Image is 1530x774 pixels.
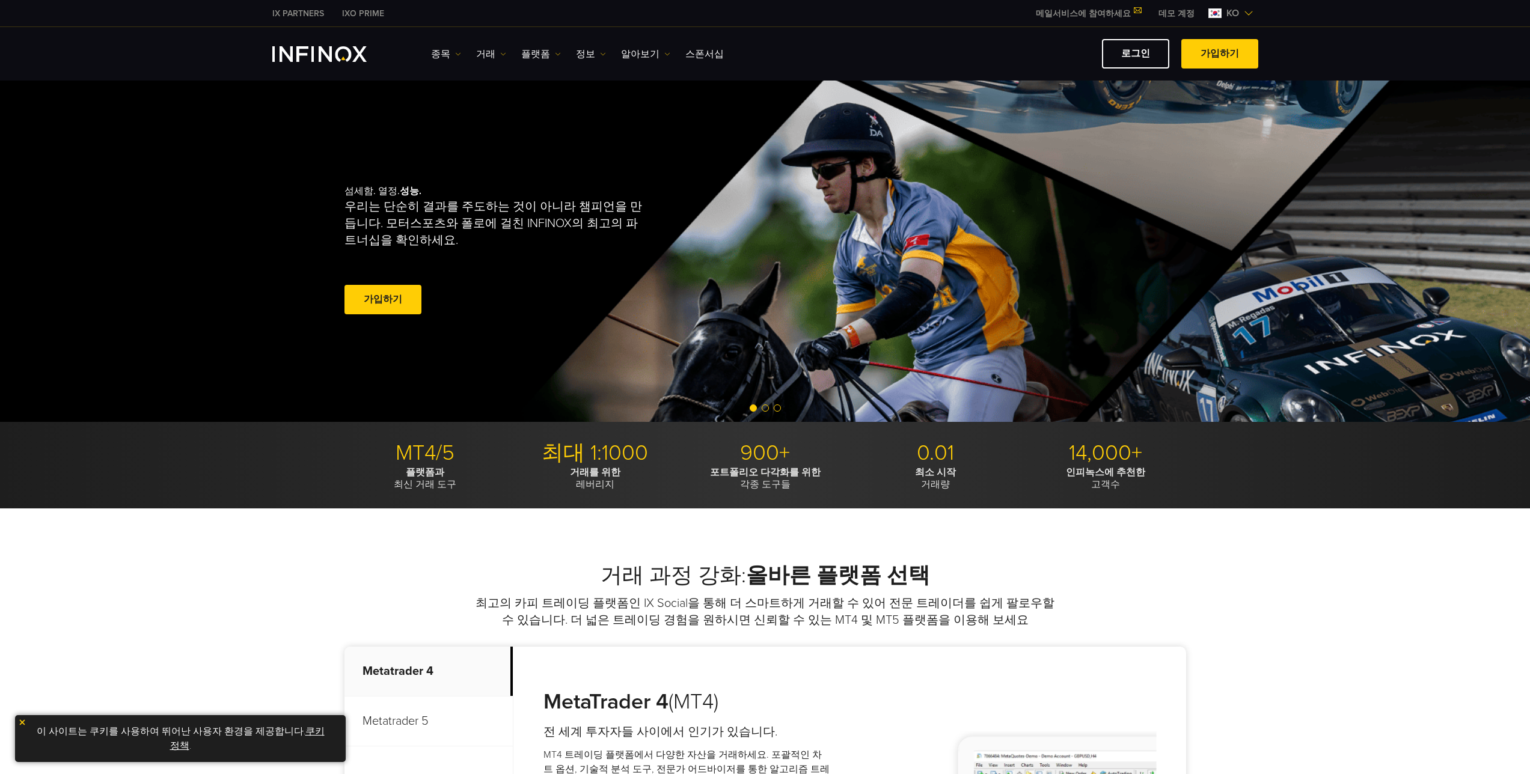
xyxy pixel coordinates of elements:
[1181,39,1258,69] a: 가입하기
[344,440,506,466] p: MT4/5
[1102,39,1169,69] a: 로그인
[543,689,830,715] h3: (MT4)
[344,166,723,337] div: 섬세함. 열정.
[474,595,1057,629] p: 최고의 카피 트레이딩 플랫폼인 IX Social을 통해 더 스마트하게 거래할 수 있어 전문 트레이더를 쉽게 팔로우할 수 있습니다. 더 넓은 트레이딩 경험을 원하시면 신뢰할 수...
[543,724,830,740] h4: 전 세계 투자자들 사이에서 인기가 있습니다.
[621,47,670,61] a: 알아보기
[406,466,444,478] strong: 플랫폼과
[685,440,846,466] p: 900+
[515,440,676,466] p: 최대 1:1000
[344,696,513,746] p: Metatrader 5
[521,47,561,61] a: 플랫폼
[476,47,506,61] a: 거래
[344,198,647,249] p: 우리는 단순히 결과를 주도하는 것이 아니라 챔피언을 만듭니다. 모터스포츠와 폴로에 걸친 INFINOX의 최고의 파트너십을 확인하세요.
[272,46,395,62] a: INFINOX Logo
[576,47,606,61] a: 정보
[1025,466,1186,490] p: 고객수
[1066,466,1145,478] strong: 인피녹스에 추천한
[344,466,506,490] p: 최신 거래 도구
[750,404,757,412] span: Go to slide 1
[915,466,956,478] strong: 최소 시작
[1222,6,1244,20] span: ko
[515,466,676,490] p: 레버리지
[21,721,340,756] p: 이 사이트는 쿠키를 사용하여 뛰어난 사용자 환경을 제공합니다. .
[762,404,769,412] span: Go to slide 2
[570,466,620,478] strong: 거래를 위한
[543,689,669,715] strong: MetaTrader 4
[685,466,846,490] p: 각종 도구들
[431,47,461,61] a: 종목
[344,285,421,314] a: 가입하기
[1025,440,1186,466] p: 14,000+
[18,718,26,727] img: yellow close icon
[333,7,393,20] a: INFINOX
[344,562,1186,589] h2: 거래 과정 강화:
[855,440,1016,466] p: 0.01
[344,647,513,696] p: Metatrader 4
[685,47,724,61] a: 스폰서십
[710,466,821,478] strong: 포트폴리오 다각화를 위한
[774,404,781,412] span: Go to slide 3
[855,466,1016,490] p: 거래량
[400,185,421,197] strong: 성능.
[1149,7,1204,20] a: INFINOX MENU
[746,562,930,588] strong: 올바른 플랫폼 선택
[1027,8,1149,19] a: 메일서비스에 참여하세요
[263,7,333,20] a: INFINOX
